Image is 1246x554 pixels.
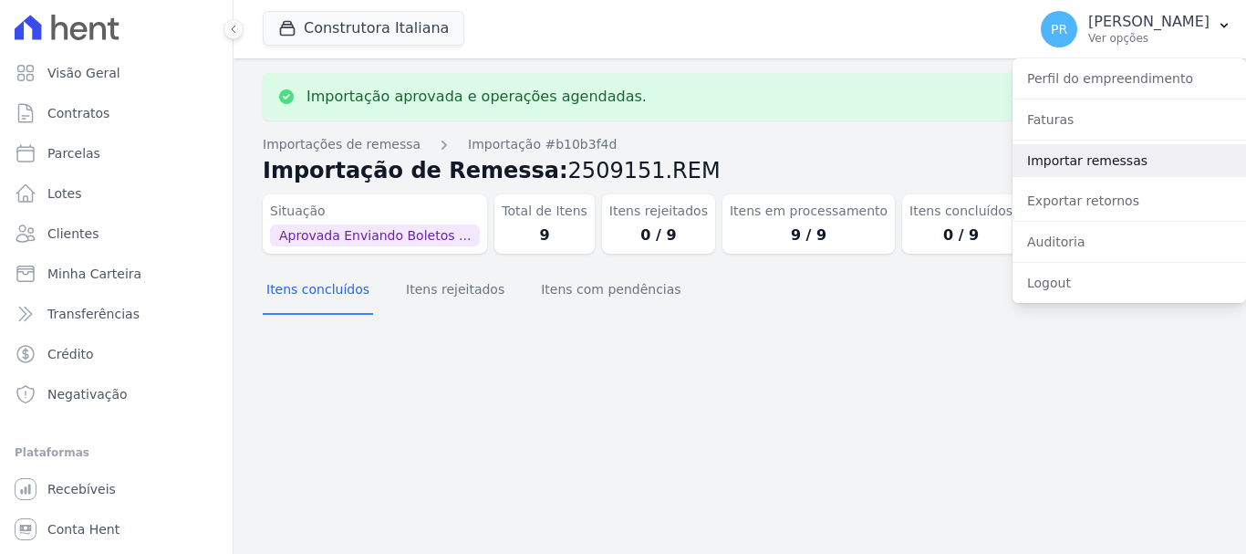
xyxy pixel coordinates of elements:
[1012,225,1246,258] a: Auditoria
[909,202,1012,221] dt: Itens concluídos
[7,511,225,548] a: Conta Hent
[47,64,120,82] span: Visão Geral
[47,104,109,122] span: Contratos
[47,184,82,203] span: Lotes
[609,225,708,246] dd: 0 / 9
[7,215,225,252] a: Clientes
[263,11,464,46] button: Construtora Italiana
[7,336,225,372] a: Crédito
[909,225,1012,246] dd: 0 / 9
[609,202,708,221] dt: Itens rejeitados
[47,480,116,498] span: Recebíveis
[1026,4,1246,55] button: PR [PERSON_NAME] Ver opções
[502,225,587,246] dd: 9
[7,376,225,413] a: Negativação
[402,267,508,315] button: Itens rejeitados
[47,305,140,323] span: Transferências
[47,225,99,243] span: Clientes
[270,202,480,221] dt: Situação
[537,267,684,315] button: Itens com pendências
[1088,31,1210,46] p: Ver opções
[15,442,218,464] div: Plataformas
[730,225,888,246] dd: 9 / 9
[568,158,721,183] span: 2509151.REM
[263,135,421,154] a: Importações de remessa
[263,267,373,315] button: Itens concluídos
[47,144,100,162] span: Parcelas
[730,202,888,221] dt: Itens em processamento
[7,175,225,212] a: Lotes
[1051,23,1067,36] span: PR
[263,135,1217,154] nav: Breadcrumb
[468,135,617,154] a: Importação #b10b3f4d
[7,95,225,131] a: Contratos
[1012,184,1246,217] a: Exportar retornos
[47,520,119,538] span: Conta Hent
[7,296,225,332] a: Transferências
[1012,62,1246,95] a: Perfil do empreendimento
[47,265,141,283] span: Minha Carteira
[7,55,225,91] a: Visão Geral
[47,345,94,363] span: Crédito
[306,88,647,106] p: Importação aprovada e operações agendadas.
[1012,144,1246,177] a: Importar remessas
[1012,267,1246,299] a: Logout
[1088,13,1210,31] p: [PERSON_NAME]
[263,154,1217,187] h2: Importação de Remessa:
[7,256,225,292] a: Minha Carteira
[7,135,225,172] a: Parcelas
[7,471,225,507] a: Recebíveis
[1012,103,1246,136] a: Faturas
[270,225,480,246] span: Aprovada Enviando Boletos ...
[47,385,128,403] span: Negativação
[502,202,587,221] dt: Total de Itens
